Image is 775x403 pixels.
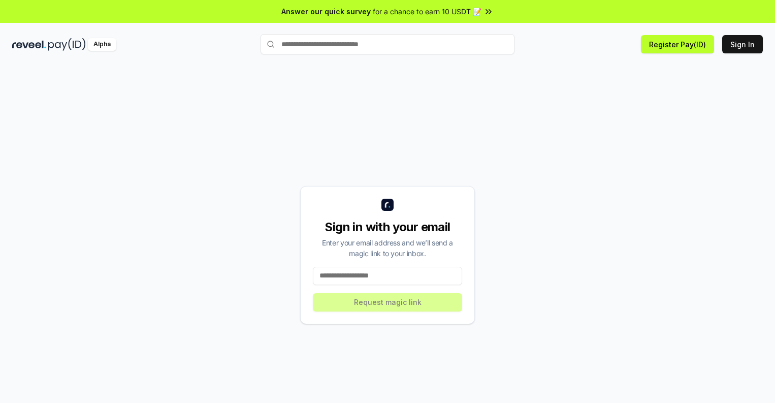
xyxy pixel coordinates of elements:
div: Sign in with your email [313,219,462,235]
span: Answer our quick survey [281,6,371,17]
img: pay_id [48,38,86,51]
button: Sign In [722,35,763,53]
img: reveel_dark [12,38,46,51]
div: Enter your email address and we’ll send a magic link to your inbox. [313,237,462,259]
div: Alpha [88,38,116,51]
img: logo_small [381,199,394,211]
span: for a chance to earn 10 USDT 📝 [373,6,481,17]
button: Register Pay(ID) [641,35,714,53]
